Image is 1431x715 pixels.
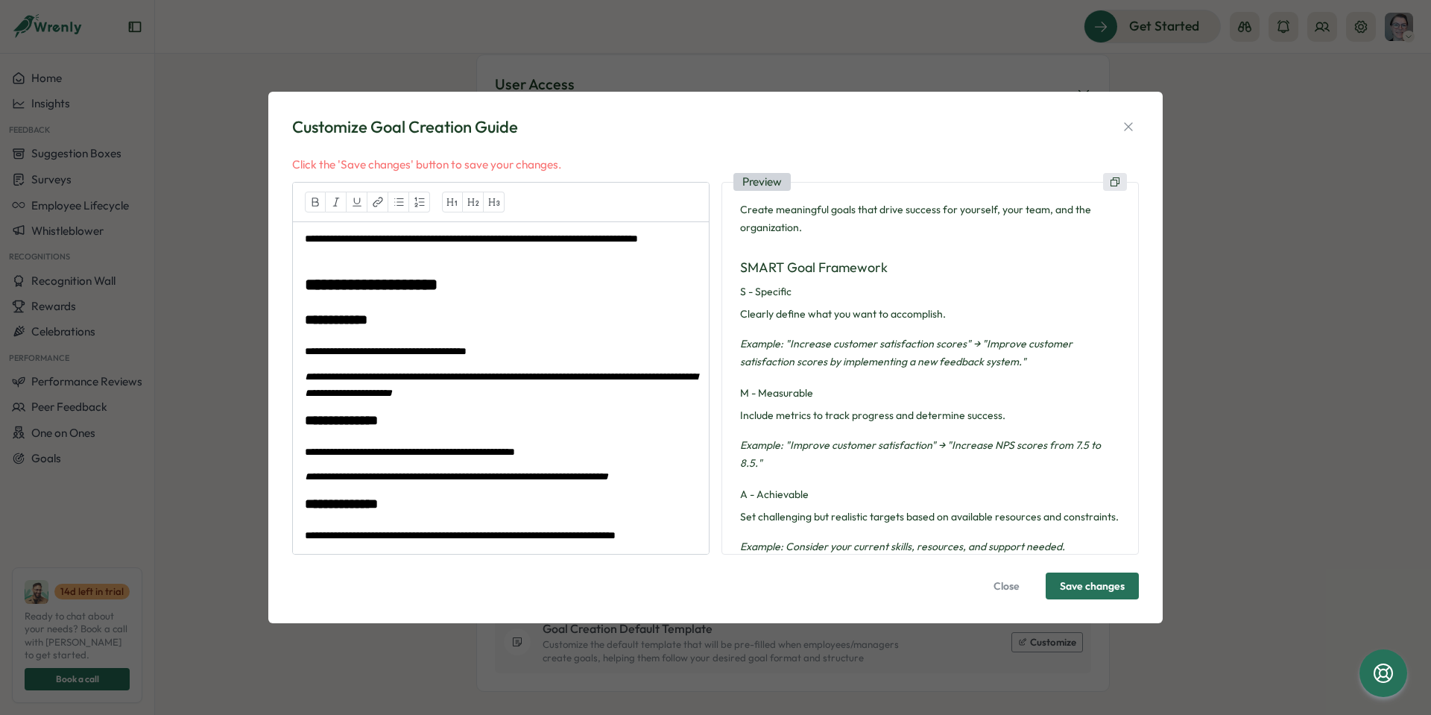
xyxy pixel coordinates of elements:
[740,305,1120,323] p: Clearly define what you want to accomplish.
[409,192,430,212] button: Ordered list
[740,201,1120,236] p: Create meaningful goals that drive success for yourself, your team, and the organization.
[740,337,1073,368] em: Example: "Increase customer satisfaction scores" → "Improve customer satisfaction scores by imple...
[740,406,1120,424] p: Include metrics to track progress and determine success.
[740,284,1120,299] h4: S - Specific
[484,192,505,212] button: Heading 3
[994,573,1020,599] span: Close
[740,438,1101,470] em: Example: "Improve customer satisfaction" → "Increase NPS scores from 7.5 to 8.5."
[733,173,791,191] div: Preview
[305,192,326,212] button: Bold
[367,192,388,212] button: Link
[463,192,484,212] button: Heading 2
[292,116,518,139] div: Customize Goal Creation Guide
[292,157,1139,173] p: Click the 'Save changes' button to save your changes.
[1046,573,1139,599] button: Save changes
[326,192,347,212] button: Italic
[979,573,1034,599] button: Close
[347,192,367,212] button: Underline
[1060,573,1125,599] span: Save changes
[740,540,1065,553] em: Example: Consider your current skills, resources, and support needed.
[442,192,463,212] button: Heading 1
[740,508,1120,526] p: Set challenging but realistic targets based on available resources and constraints.
[740,257,1120,278] h3: SMART Goal Framework
[740,487,1120,502] h4: A - Achievable
[388,192,409,212] button: Bullet list
[740,385,1120,400] h4: M - Measurable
